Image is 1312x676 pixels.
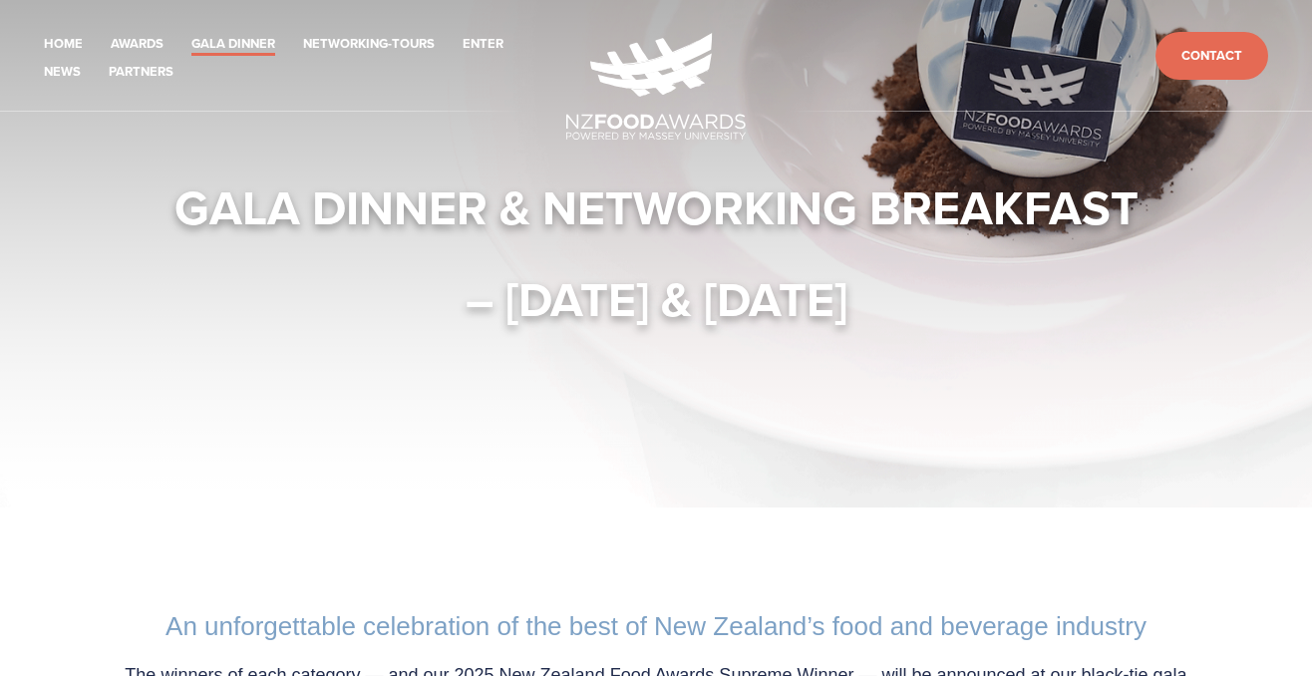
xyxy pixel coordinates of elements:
a: Gala Dinner [191,33,275,56]
h1: – [DATE] & [DATE] [82,269,1230,329]
a: News [44,61,81,84]
a: Partners [109,61,173,84]
a: Networking-Tours [303,33,435,56]
h1: Gala Dinner & Networking Breakfast [82,177,1230,237]
a: Contact [1155,32,1268,81]
a: Awards [111,33,164,56]
a: Enter [463,33,503,56]
h2: An unforgettable celebration of the best of New Zealand’s food and beverage industry [102,611,1210,642]
a: Home [44,33,83,56]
